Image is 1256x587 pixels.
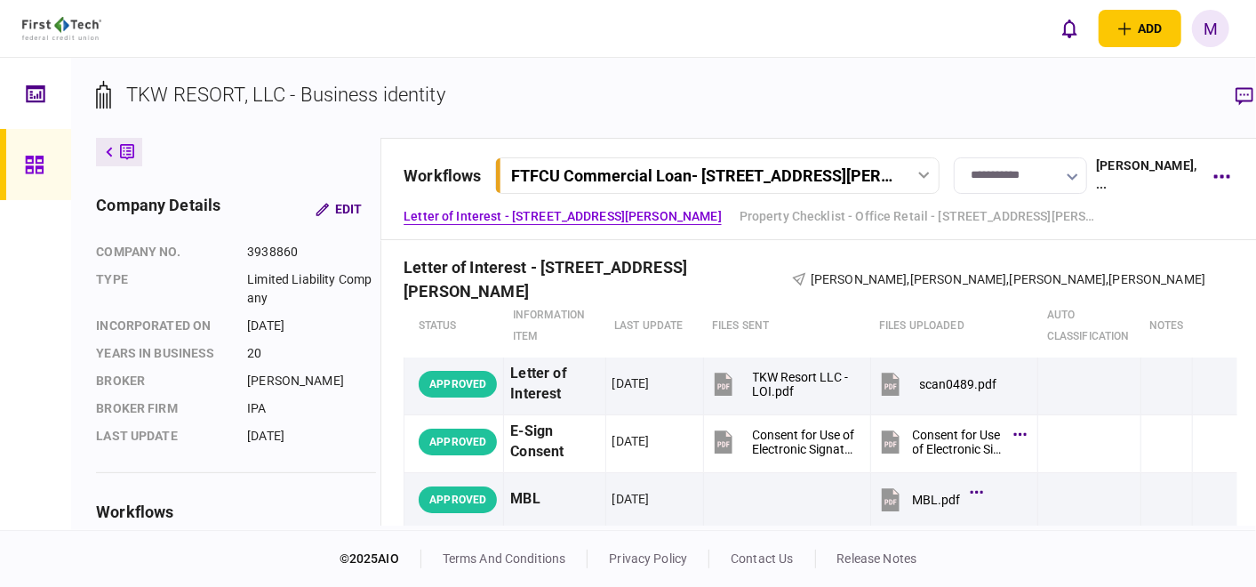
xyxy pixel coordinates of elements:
[510,479,598,519] div: MBL
[419,429,497,455] div: APPROVED
[404,207,722,226] a: Letter of Interest - [STREET_ADDRESS][PERSON_NAME]
[247,243,376,261] div: 3938860
[1140,295,1193,358] th: notes
[510,364,598,405] div: Letter of Interest
[870,295,1038,358] th: Files uploaded
[404,270,792,289] div: Letter of Interest - [STREET_ADDRESS][PERSON_NAME]
[740,207,1095,226] a: Property Checklist - Office Retail - [STREET_ADDRESS][PERSON_NAME]
[22,17,101,40] img: client company logo
[443,551,566,566] a: terms and conditions
[920,377,997,391] div: scan0489.pdf
[837,551,917,566] a: release notes
[877,422,1023,462] button: Consent for Use of Electronic Signature and Electronic Disclosures Agreement Editable.pdf
[753,370,855,398] div: TKW Resort LLC - LOI.pdf
[913,493,961,507] div: MBL.pdf
[247,372,376,390] div: [PERSON_NAME]
[96,344,229,363] div: years in business
[340,550,421,568] div: © 2025 AIO
[247,427,376,446] div: [DATE]
[247,270,376,308] div: Limited Liability Company
[1051,10,1088,47] button: open notifications list
[811,272,908,286] span: [PERSON_NAME]
[495,157,940,194] button: FTFCU Commercial Loan- [STREET_ADDRESS][PERSON_NAME]
[913,428,1005,456] div: Consent for Use of Electronic Signature and Electronic Disclosures Agreement Editable.pdf
[1106,272,1108,286] span: ,
[404,164,481,188] div: workflows
[710,364,855,404] button: TKW Resort LLC - LOI.pdf
[877,364,997,404] button: scan0489.pdf
[612,490,650,508] div: [DATE]
[731,551,793,566] a: contact us
[753,428,855,456] div: Consent for Use of Electronic Signature and Electronic Disclosures Agreement Editable.pdf
[96,317,229,335] div: incorporated on
[710,422,855,462] button: Consent for Use of Electronic Signature and Electronic Disclosures Agreement Editable.pdf
[404,295,504,358] th: status
[1038,295,1140,358] th: auto classification
[96,243,229,261] div: company no.
[419,486,497,513] div: APPROVED
[96,500,376,524] div: workflows
[96,399,229,418] div: broker firm
[703,295,870,358] th: files sent
[612,432,650,450] div: [DATE]
[1192,10,1229,47] button: M
[247,344,376,363] div: 20
[96,372,229,390] div: Broker
[126,80,445,109] div: TKW RESORT, LLC - Business identity
[301,193,376,225] button: Edit
[96,427,229,446] div: last update
[1007,272,1010,286] span: ,
[910,272,1007,286] span: [PERSON_NAME]
[510,422,598,462] div: E-Sign Consent
[612,374,650,392] div: [DATE]
[1096,157,1196,194] div: [PERSON_NAME] , ...
[419,371,497,398] div: APPROVED
[1010,272,1107,286] span: [PERSON_NAME]
[1109,272,1206,286] span: [PERSON_NAME]
[609,551,687,566] a: privacy policy
[504,295,605,358] th: Information item
[908,272,910,286] span: ,
[96,270,229,308] div: Type
[511,166,894,185] div: FTFCU Commercial Loan - [STREET_ADDRESS][PERSON_NAME]
[247,317,376,335] div: [DATE]
[877,479,979,519] button: MBL.pdf
[247,399,376,418] div: IPA
[96,193,220,225] div: company details
[605,295,703,358] th: last update
[1099,10,1181,47] button: open adding identity options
